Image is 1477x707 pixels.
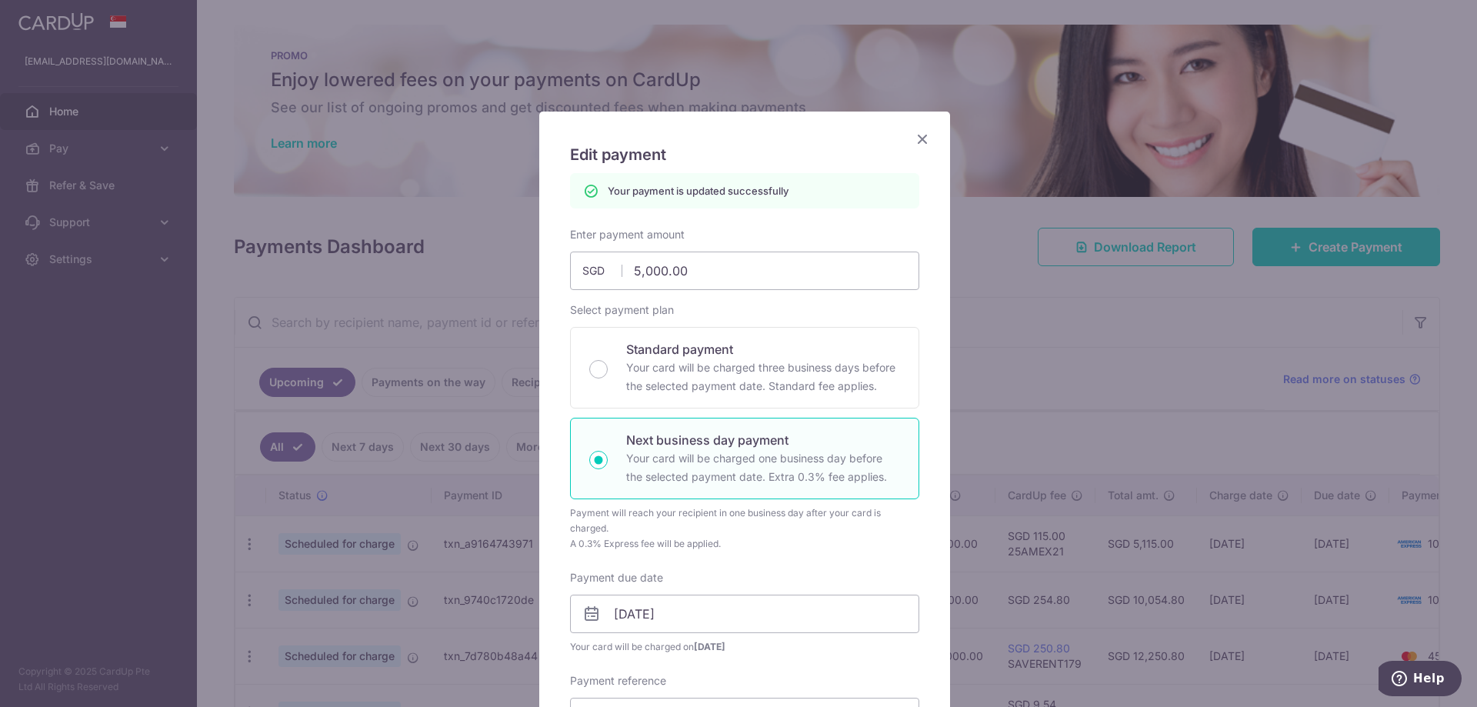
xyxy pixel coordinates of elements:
p: Your payment is updated successfully [608,183,789,198]
h5: Edit payment [570,142,919,167]
p: Standard payment [626,340,900,359]
label: Select payment plan [570,302,674,318]
iframe: Opens a widget where you can find more information [1379,661,1462,699]
p: Your card will be charged one business day before the selected payment date. Extra 0.3% fee applies. [626,449,900,486]
div: A 0.3% Express fee will be applied. [570,536,919,552]
span: [DATE] [694,641,725,652]
label: Payment due date [570,570,663,585]
div: Payment will reach your recipient in one business day after your card is charged. [570,505,919,536]
input: DD / MM / YYYY [570,595,919,633]
p: Next business day payment [626,431,900,449]
input: 0.00 [570,252,919,290]
button: Close [913,130,932,148]
span: SGD [582,263,622,278]
span: Your card will be charged on [570,639,919,655]
label: Payment reference [570,673,666,689]
label: Enter payment amount [570,227,685,242]
p: Your card will be charged three business days before the selected payment date. Standard fee appl... [626,359,900,395]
